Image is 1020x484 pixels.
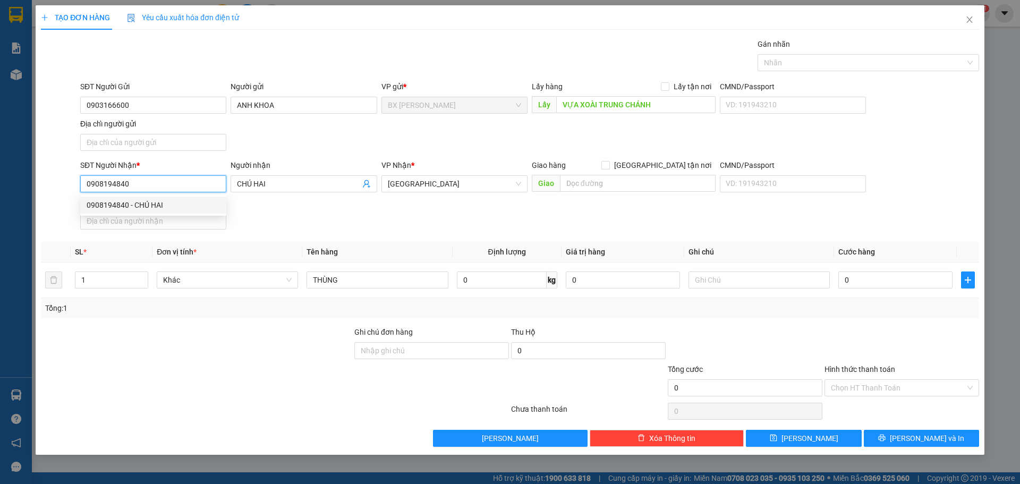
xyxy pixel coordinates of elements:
span: TẠO ĐƠN HÀNG [41,13,110,22]
button: plus [961,271,975,288]
div: Chưa thanh toán [510,403,667,422]
button: deleteXóa Thông tin [590,430,744,447]
input: Ghi chú đơn hàng [354,342,509,359]
div: SĐT Người Nhận [80,159,226,171]
span: Định lượng [488,248,526,256]
span: Gửi: [9,10,25,21]
div: Người gửi [231,81,377,92]
div: [GEOGRAPHIC_DATA] [101,9,209,33]
span: Tên hàng [307,248,338,256]
input: Địa chỉ của người nhận [80,213,226,230]
label: Hình thức thanh toán [824,365,895,373]
div: Địa chỉ người gửi [80,118,226,130]
span: Sài Gòn [388,176,521,192]
input: Ghi Chú [688,271,830,288]
span: [GEOGRAPHIC_DATA] tận nơi [610,159,716,171]
div: CMND/Passport [720,81,866,92]
span: [PERSON_NAME] [781,432,838,444]
div: Tổng: 1 [45,302,394,314]
span: BX Cao Lãnh [388,97,521,113]
span: Lấy tận nơi [669,81,716,92]
span: Nhận: [101,9,127,20]
button: save[PERSON_NAME] [746,430,861,447]
span: kg [547,271,557,288]
span: plus [962,276,974,284]
span: printer [878,434,886,443]
div: Người nhận [231,159,377,171]
button: Close [955,5,984,35]
span: close [965,15,974,24]
div: [PERSON_NAME] [9,35,94,47]
span: BXMT [117,61,160,79]
span: Thu Hộ [511,328,535,336]
span: save [770,434,777,443]
span: Tổng cước [668,365,703,373]
div: 0908194840 - CHÚ HAI [80,197,226,214]
div: BX [PERSON_NAME] [9,9,94,35]
span: Giá trị hàng [566,248,605,256]
button: delete [45,271,62,288]
div: SĐT Người Gửi [80,81,226,92]
label: Ghi chú đơn hàng [354,328,413,336]
input: VD: Bàn, Ghế [307,271,448,288]
span: Giao [532,175,560,192]
label: Gán nhãn [758,40,790,48]
span: [PERSON_NAME] [482,432,539,444]
span: user-add [362,180,371,188]
div: 0878400006 [9,47,94,62]
span: Lấy hàng [532,82,563,91]
span: delete [637,434,645,443]
span: plus [41,14,48,21]
span: Xóa Thông tin [649,432,695,444]
span: Đơn vị tính [157,248,197,256]
img: icon [127,14,135,22]
div: 0908194840 - CHÚ HAI [87,199,220,211]
span: Giao hàng [532,161,566,169]
input: Dọc đường [560,175,716,192]
th: Ghi chú [684,242,834,262]
span: Lấy [532,96,556,113]
span: Khác [163,272,292,288]
button: printer[PERSON_NAME] và In [864,430,979,447]
span: Yêu cầu xuất hóa đơn điện tử [127,13,239,22]
button: [PERSON_NAME] [433,430,588,447]
span: SL [75,248,83,256]
span: DĐ: [101,66,117,78]
input: Địa chỉ của người gửi [80,134,226,151]
div: 0915913660 [101,46,209,61]
input: Dọc đường [556,96,716,113]
input: 0 [566,271,680,288]
span: VP Nhận [381,161,411,169]
span: [PERSON_NAME] và In [890,432,964,444]
div: CHỊ PHỐI [101,33,209,46]
span: Cước hàng [838,248,875,256]
div: VP gửi [381,81,528,92]
div: CMND/Passport [720,159,866,171]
